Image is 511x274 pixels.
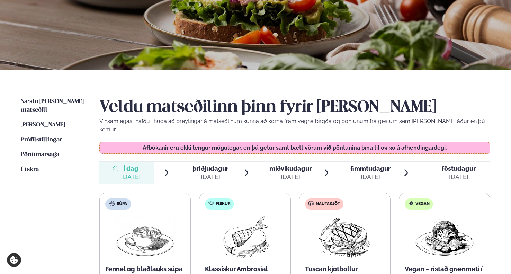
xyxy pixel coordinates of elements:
[105,265,185,273] p: Fennel og blaðlauks súpa
[21,136,62,144] a: Prófílstillingar
[350,173,391,181] div: [DATE]
[350,165,391,172] span: fimmtudagur
[99,98,490,117] h2: Veldu matseðilinn þinn fyrir [PERSON_NAME]
[442,165,476,172] span: föstudagur
[21,166,39,174] a: Útskrá
[269,173,312,181] div: [DATE]
[121,165,141,173] span: Í dag
[21,99,84,113] span: Næstu [PERSON_NAME] matseðill
[21,121,65,129] a: [PERSON_NAME]
[99,117,490,134] p: Vinsamlegast hafðu í huga að breytingar á matseðlinum kunna að koma fram vegna birgða og pöntunum...
[308,201,314,206] img: beef.svg
[21,122,65,128] span: [PERSON_NAME]
[117,201,127,207] span: Súpa
[193,165,228,172] span: þriðjudagur
[21,152,59,158] span: Pöntunarsaga
[269,165,312,172] span: miðvikudagur
[208,201,214,206] img: fish.svg
[414,215,475,259] img: Vegan.png
[408,201,414,206] img: Vegan.svg
[442,173,476,181] div: [DATE]
[7,253,21,267] a: Cookie settings
[121,173,141,181] div: [DATE]
[193,173,228,181] div: [DATE]
[415,201,430,207] span: Vegan
[115,215,176,259] img: Soup.png
[316,201,340,207] span: Nautakjöt
[21,167,39,173] span: Útskrá
[314,215,375,259] img: Beef-Meat.png
[107,145,483,151] p: Afbókanir eru ekki lengur mögulegar, en þú getur samt bætt vörum við pöntunina þína til 09:30 á a...
[21,98,86,114] a: Næstu [PERSON_NAME] matseðill
[305,265,385,273] p: Tuscan kjötbollur
[216,201,231,207] span: Fiskur
[21,137,62,143] span: Prófílstillingar
[109,201,115,206] img: soup.svg
[214,215,276,259] img: Fish.png
[21,151,59,159] a: Pöntunarsaga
